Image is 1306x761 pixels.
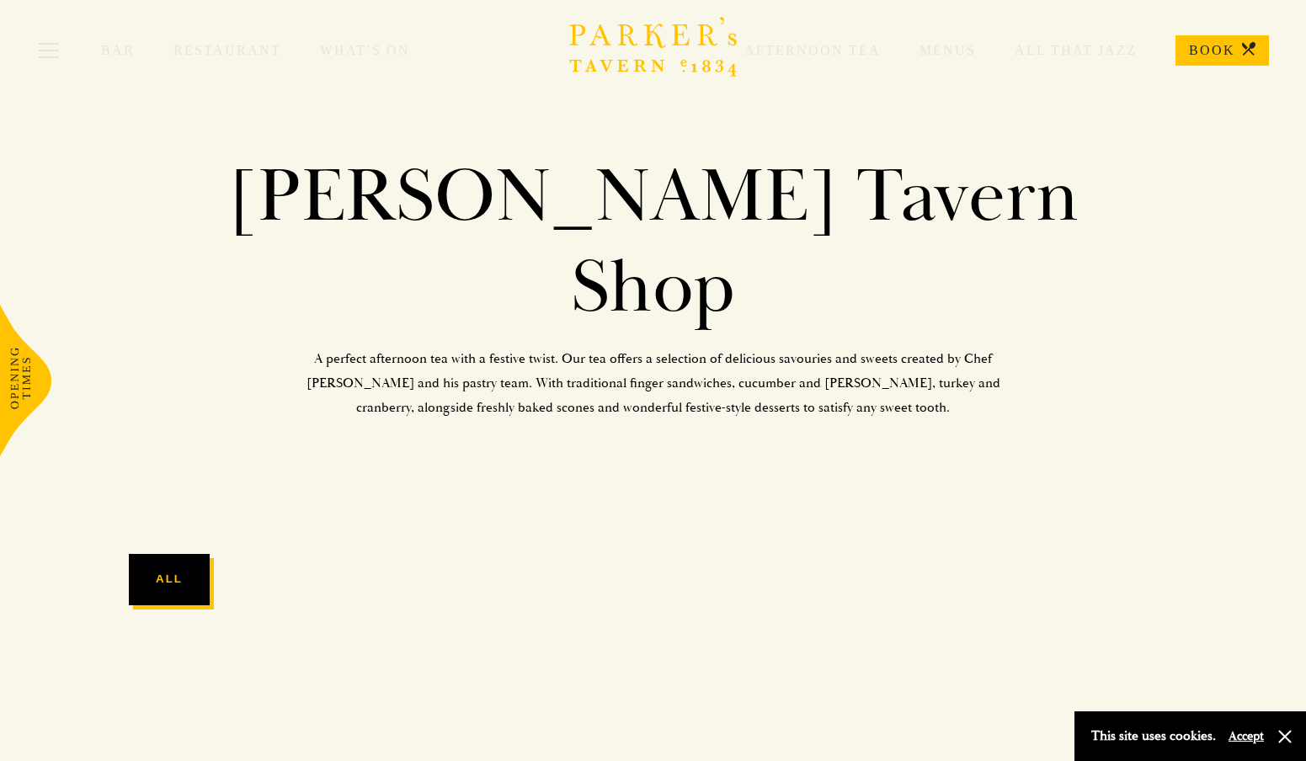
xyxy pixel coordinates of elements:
button: All [129,554,210,605]
p: This site uses cookies. [1091,724,1216,748]
h1: [PERSON_NAME] Tavern Shop [173,152,1133,333]
button: Accept [1229,728,1264,744]
button: Close and accept [1277,728,1293,745]
p: A perfect afternoon tea with a festive twist. Our tea offers a selection of delicious savouries a... [293,347,1013,419]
